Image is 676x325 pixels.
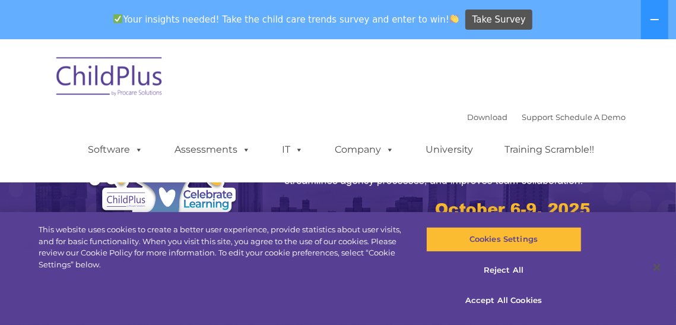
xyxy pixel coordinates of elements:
[472,10,526,30] span: Take Survey
[414,138,485,162] a: University
[39,224,405,270] div: This website uses cookies to create a better user experience, provide statistics about user visit...
[323,138,407,162] a: Company
[77,138,155,162] a: Software
[426,258,582,283] button: Reject All
[468,112,626,122] font: |
[109,8,464,31] span: Your insights needed! Take the child care trends survey and enter to win!
[426,227,582,252] button: Cookies Settings
[113,14,122,23] img: ✅
[271,138,316,162] a: IT
[493,138,607,162] a: Training Scramble!!
[50,49,169,108] img: ChildPlus by Procare Solutions
[450,14,459,23] img: 👏
[522,112,554,122] a: Support
[163,138,263,162] a: Assessments
[556,112,626,122] a: Schedule A Demo
[426,288,582,313] button: Accept All Cookies
[644,254,670,280] button: Close
[468,112,508,122] a: Download
[465,10,532,30] a: Take Survey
